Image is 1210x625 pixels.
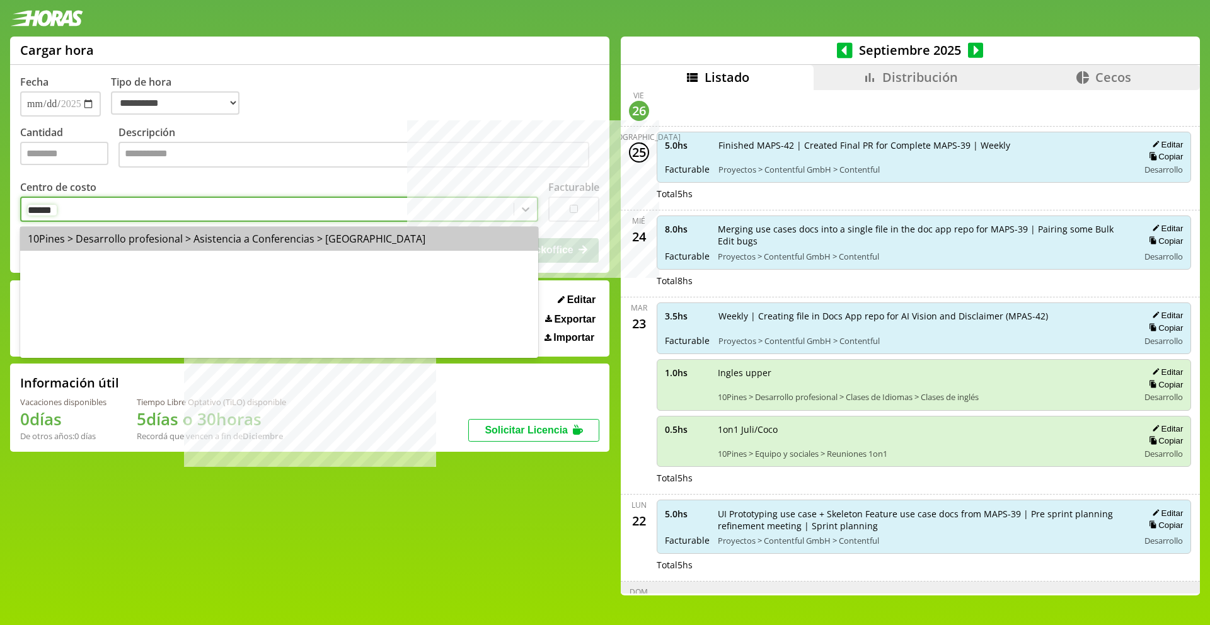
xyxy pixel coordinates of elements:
h2: Información útil [20,374,119,391]
div: lun [631,500,647,510]
span: Desarrollo [1144,164,1183,175]
button: Editar [1148,367,1183,377]
button: Editar [554,294,599,306]
div: Total 5 hs [657,472,1192,484]
span: Facturable [665,163,710,175]
span: Desarrollo [1144,535,1183,546]
span: 1on1 Juli/Coco [718,423,1131,435]
div: Total 8 hs [657,275,1192,287]
button: Copiar [1145,379,1183,390]
label: Cantidad [20,125,118,171]
span: 10Pines > Desarrollo profesional > Clases de Idiomas > Clases de inglés [718,391,1131,403]
span: Facturable [665,250,709,262]
button: Exportar [541,313,599,326]
select: Tipo de hora [111,91,239,115]
div: 25 [629,142,649,163]
span: 10Pines > Equipo y sociales > Reuniones 1on1 [718,448,1131,459]
button: Editar [1148,508,1183,519]
div: mié [632,215,645,226]
label: Centro de costo [20,180,96,194]
span: Desarrollo [1144,448,1183,459]
span: UI Prototyping use case + Skeleton Feature use case docs from MAPS-39 | Pre sprint planning refin... [718,508,1131,532]
span: Exportar [554,314,596,325]
button: Editar [1148,310,1183,321]
span: Listado [705,69,749,86]
button: Copiar [1145,323,1183,333]
span: 5.0 hs [665,139,710,151]
span: Proyectos > Contentful GmbH > Contentful [718,535,1131,546]
button: Editar [1148,223,1183,234]
span: 0.5 hs [665,423,709,435]
span: Editar [567,294,596,306]
div: 23 [629,313,649,333]
span: Ingles upper [718,367,1131,379]
textarea: Descripción [118,142,589,168]
label: Fecha [20,75,49,89]
label: Tipo de hora [111,75,250,117]
span: Facturable [665,534,709,546]
div: De otros años: 0 días [20,430,107,442]
input: Cantidad [20,142,108,165]
span: Proyectos > Contentful GmbH > Contentful [718,251,1131,262]
span: Desarrollo [1144,335,1183,347]
span: 1.0 hs [665,367,709,379]
h1: Cargar hora [20,42,94,59]
span: Proyectos > Contentful GmbH > Contentful [718,335,1131,347]
div: Total 5 hs [657,188,1192,200]
span: Facturable [665,335,710,347]
span: 8.0 hs [665,223,709,235]
img: logotipo [10,10,83,26]
b: Diciembre [243,430,283,442]
div: [DEMOGRAPHIC_DATA] [597,132,681,142]
div: Recordá que vencen a fin de [137,430,286,442]
button: Copiar [1145,520,1183,530]
div: 22 [629,510,649,530]
button: Copiar [1145,236,1183,246]
div: 10Pines > Desarrollo profesional > Asistencia a Conferencias > [GEOGRAPHIC_DATA] [20,227,538,251]
div: Total 5 hs [657,559,1192,571]
label: Facturable [548,180,599,194]
span: 3.5 hs [665,310,710,322]
span: Distribución [882,69,958,86]
span: Merging use cases docs into a single file in the doc app repo for MAPS-39 | Pairing some Bulk Edi... [718,223,1131,247]
button: Editar [1148,423,1183,434]
div: mar [631,302,647,313]
div: vie [633,90,644,101]
div: Tiempo Libre Optativo (TiLO) disponible [137,396,286,408]
label: Descripción [118,125,599,171]
span: Cecos [1095,69,1131,86]
button: Solicitar Licencia [468,419,599,442]
button: Copiar [1145,151,1183,162]
span: Desarrollo [1144,391,1183,403]
h1: 0 días [20,408,107,430]
span: 5.0 hs [665,508,709,520]
span: Finished MAPS-42 | Created Final PR for Complete MAPS-39 | Weekly [718,139,1131,151]
span: Weekly | Creating file in Docs App repo for AI Vision and Disclaimer (MPAS-42) [718,310,1131,322]
div: dom [630,587,648,597]
span: Solicitar Licencia [485,425,568,435]
h1: 5 días o 30 horas [137,408,286,430]
span: Desarrollo [1144,251,1183,262]
span: Septiembre 2025 [853,42,968,59]
div: Vacaciones disponibles [20,396,107,408]
span: Importar [553,332,594,343]
div: scrollable content [621,90,1200,593]
button: Editar [1148,139,1183,150]
div: 26 [629,101,649,121]
div: 24 [629,226,649,246]
button: Copiar [1145,435,1183,446]
span: Proyectos > Contentful GmbH > Contentful [718,164,1131,175]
